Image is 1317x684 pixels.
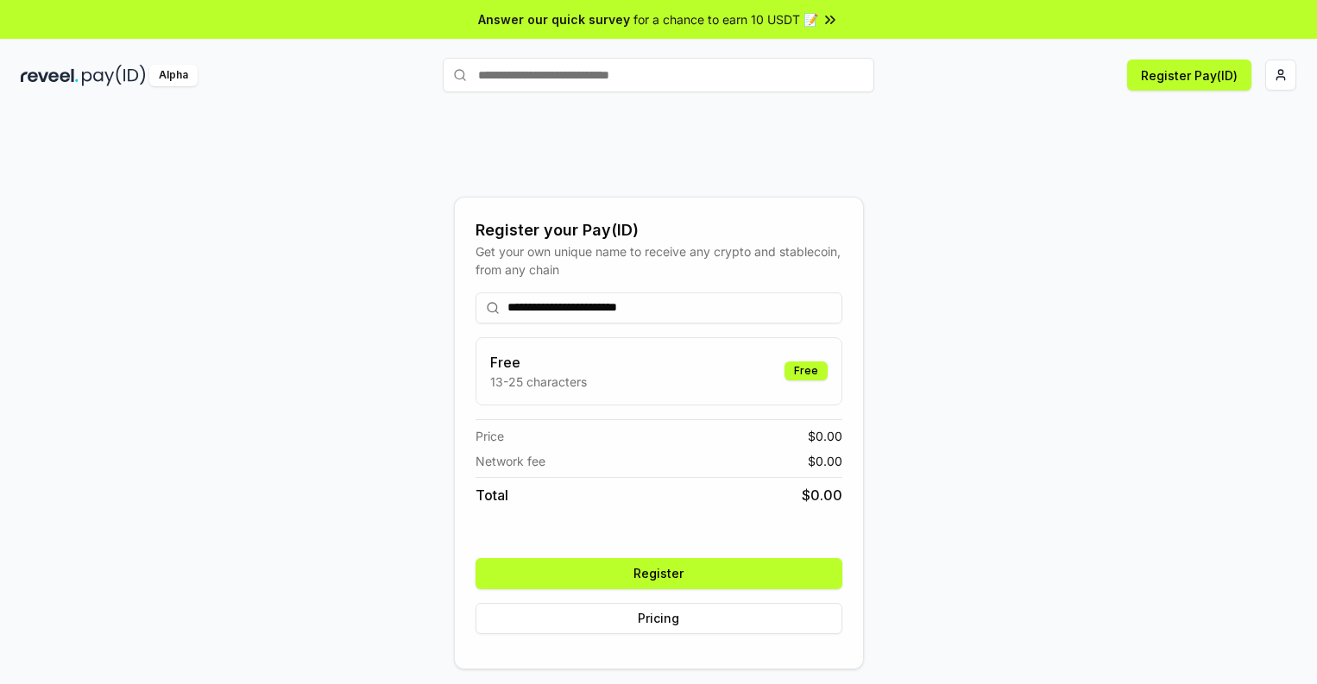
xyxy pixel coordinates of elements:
[478,10,630,28] span: Answer our quick survey
[82,65,146,86] img: pay_id
[476,452,545,470] span: Network fee
[490,373,587,391] p: 13-25 characters
[21,65,79,86] img: reveel_dark
[633,10,818,28] span: for a chance to earn 10 USDT 📝
[808,452,842,470] span: $ 0.00
[802,485,842,505] span: $ 0.00
[490,352,587,373] h3: Free
[476,242,842,279] div: Get your own unique name to receive any crypto and stablecoin, from any chain
[1127,60,1251,91] button: Register Pay(ID)
[476,558,842,589] button: Register
[808,427,842,445] span: $ 0.00
[476,485,508,505] span: Total
[476,603,842,634] button: Pricing
[785,361,828,380] div: Free
[476,218,842,242] div: Register your Pay(ID)
[149,65,198,86] div: Alpha
[476,427,504,445] span: Price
